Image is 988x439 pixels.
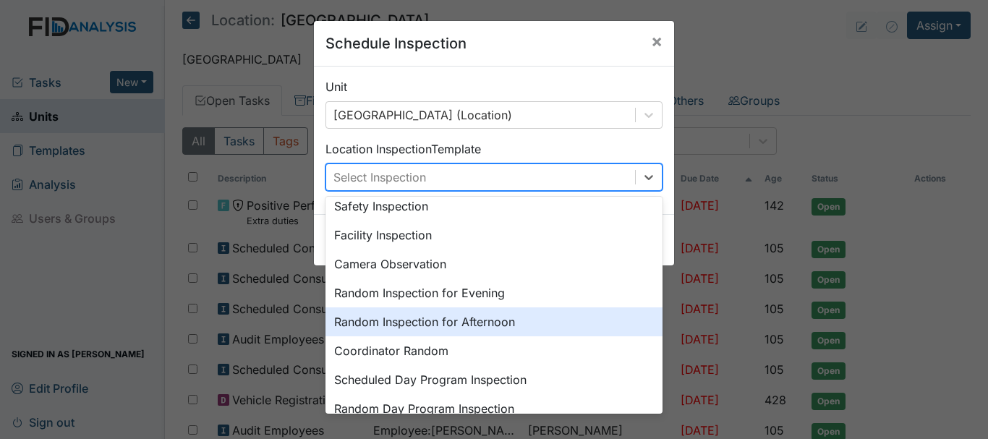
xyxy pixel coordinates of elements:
[325,307,663,336] div: Random Inspection for Afternoon
[333,169,426,186] div: Select Inspection
[325,336,663,365] div: Coordinator Random
[325,365,663,394] div: Scheduled Day Program Inspection
[325,278,663,307] div: Random Inspection for Evening
[325,192,663,221] div: Safety Inspection
[333,106,512,124] div: [GEOGRAPHIC_DATA] (Location)
[651,30,663,51] span: ×
[325,394,663,423] div: Random Day Program Inspection
[639,21,674,61] button: Close
[325,33,467,54] h5: Schedule Inspection
[325,221,663,250] div: Facility Inspection
[325,78,347,95] label: Unit
[325,250,663,278] div: Camera Observation
[325,140,481,158] label: Location Inspection Template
